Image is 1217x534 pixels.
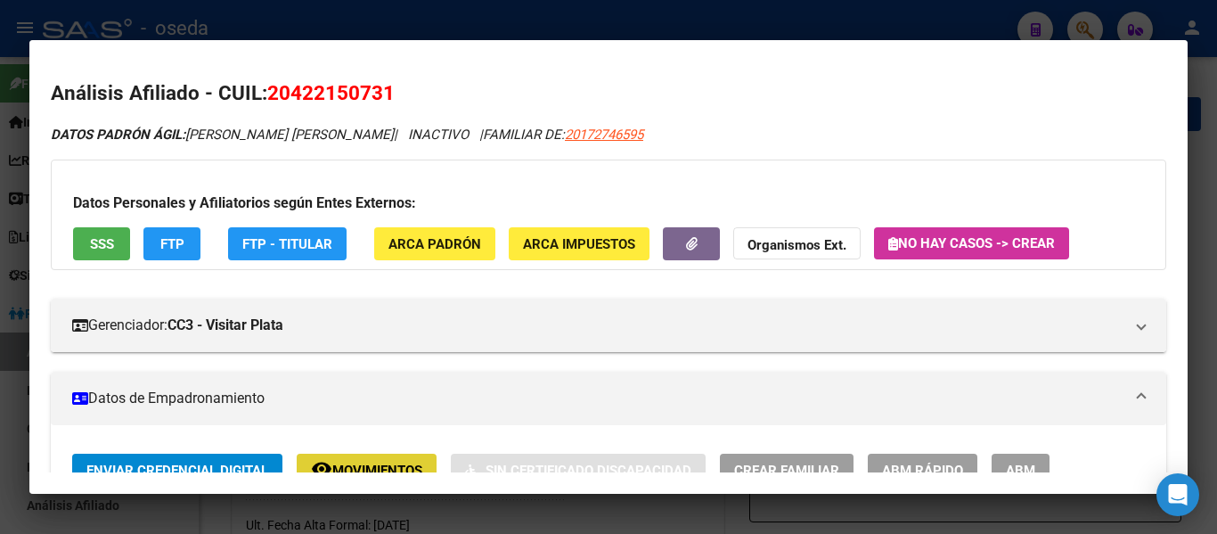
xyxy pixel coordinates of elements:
[143,227,200,260] button: FTP
[992,454,1050,487] button: ABM
[311,458,332,480] mat-icon: remove_red_eye
[72,315,1123,336] mat-panel-title: Gerenciador:
[51,372,1166,425] mat-expansion-panel-header: Datos de Empadronamiento
[242,236,332,252] span: FTP - Titular
[747,237,846,253] strong: Organismos Ext.
[86,463,268,479] span: Enviar Credencial Digital
[720,454,854,487] button: Crear Familiar
[72,454,282,487] button: Enviar Credencial Digital
[51,78,1166,109] h2: Análisis Afiliado - CUIL:
[874,227,1069,259] button: No hay casos -> Crear
[733,227,861,260] button: Organismos Ext.
[90,236,114,252] span: SSS
[332,463,422,479] span: Movimientos
[882,463,963,479] span: ABM Rápido
[388,236,481,252] span: ARCA Padrón
[565,127,643,143] span: 20172746595
[228,227,347,260] button: FTP - Titular
[160,236,184,252] span: FTP
[486,463,691,479] span: Sin Certificado Discapacidad
[72,388,1123,409] mat-panel-title: Datos de Empadronamiento
[451,454,706,487] button: Sin Certificado Discapacidad
[734,463,839,479] span: Crear Familiar
[73,227,130,260] button: SSS
[51,127,185,143] strong: DATOS PADRÓN ÁGIL:
[374,227,495,260] button: ARCA Padrón
[297,454,437,487] button: Movimientos
[51,127,643,143] i: | INACTIVO |
[267,81,395,104] span: 20422150731
[1156,473,1199,516] div: Open Intercom Messenger
[167,315,283,336] strong: CC3 - Visitar Plata
[73,193,1144,214] h3: Datos Personales y Afiliatorios según Entes Externos:
[51,299,1166,352] mat-expansion-panel-header: Gerenciador:CC3 - Visitar Plata
[509,227,649,260] button: ARCA Impuestos
[523,236,635,252] span: ARCA Impuestos
[483,127,643,143] span: FAMILIAR DE:
[51,127,394,143] span: [PERSON_NAME] [PERSON_NAME]
[1006,463,1035,479] span: ABM
[868,454,977,487] button: ABM Rápido
[888,235,1055,251] span: No hay casos -> Crear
